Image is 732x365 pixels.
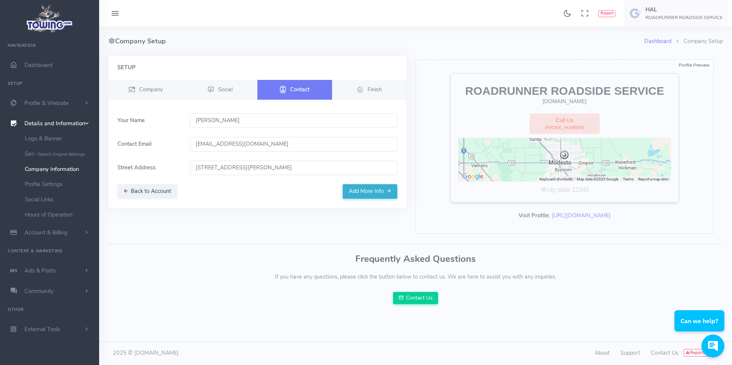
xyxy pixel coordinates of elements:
[577,177,618,181] span: Map data ©2025 Google
[547,186,556,193] i: city
[19,192,99,207] a: Social Links
[108,349,416,357] div: 2025 © [DOMAIN_NAME]
[190,161,398,175] input: Enter a location
[343,184,397,199] button: Add More Info
[113,113,185,128] label: Your Name
[24,287,54,295] span: Community
[108,254,723,264] h3: Frequently Asked Questions
[19,131,99,146] a: Logo & Banner
[675,60,713,70] div: Profile Preview
[19,177,99,192] a: Profile Settings
[638,177,669,181] a: Report a map error
[595,349,610,357] a: About
[108,273,723,281] p: If you have any questions, please click the button below to contact us. We are here to assist you...
[458,185,671,194] div: ,
[24,99,69,107] span: Profile & Website
[530,113,600,134] a: Call Us[PHONE_NUMBER]
[113,161,185,175] label: Street Address
[19,146,99,161] a: Seo -Search Engine Settings
[139,85,163,93] span: Company
[290,85,310,93] span: Contact
[460,172,485,182] a: Open this area in Google Maps (opens a new window)
[368,85,382,93] span: Finish
[24,61,53,69] span: Dashboard
[117,65,397,71] h4: Setup
[24,120,85,128] span: Details and Information
[620,349,640,357] a: Support
[460,172,485,182] img: Google
[458,85,671,97] h2: ROADRUNNER ROADSIDE SERVICE
[24,325,60,333] span: External Tools
[24,2,75,35] img: logo
[557,186,570,193] i: state
[572,186,589,193] i: 12345
[545,124,584,131] span: [PHONE_NUMBER]
[645,15,722,20] h6: ROADRUNNER ROADSIDE SERVICE
[644,37,671,45] a: Dashboard
[539,177,572,182] button: Keyboard shortcuts
[458,97,671,106] div: [DOMAIN_NAME]
[393,292,438,304] a: Contact Us
[598,10,615,17] button: Report
[669,289,732,365] iframe: Conversations
[645,6,722,13] h5: HAL
[651,349,678,357] a: Contact Us
[19,207,99,222] a: Hours of Operation
[113,137,185,151] label: Contact Email
[552,212,611,219] a: [URL][DOMAIN_NAME]
[671,37,723,46] li: Company Setup
[38,151,85,157] small: Search Engine Settings
[629,7,642,19] img: user-image
[623,177,634,181] a: Terms
[24,229,67,236] span: Account & Billing
[108,27,644,56] h4: Company Setup
[24,267,56,274] span: Ads & Posts
[518,212,550,219] b: Visit Profile:
[117,184,177,199] button: Back to Account
[19,161,99,177] a: Company Information
[218,85,233,93] span: Social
